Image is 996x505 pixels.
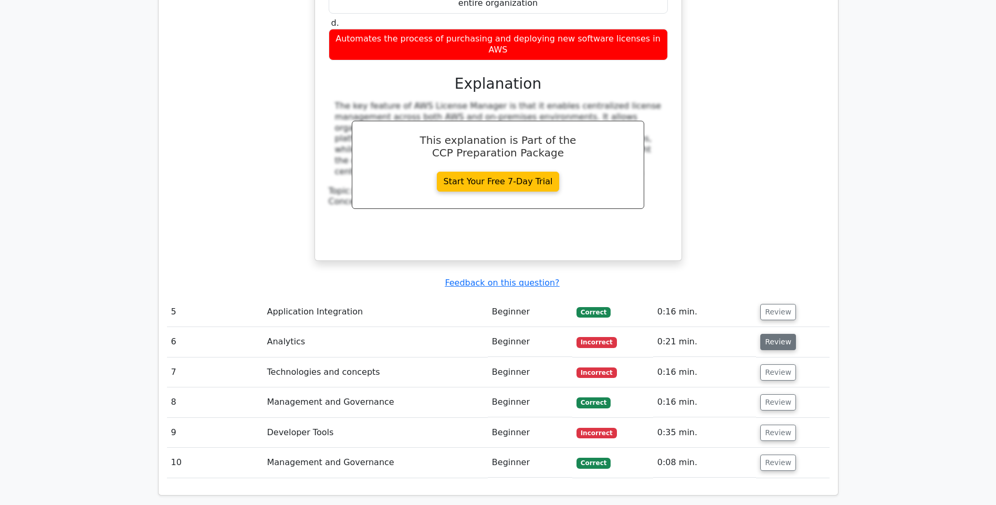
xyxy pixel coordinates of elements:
[488,357,572,387] td: Beginner
[760,364,796,381] button: Review
[329,29,668,60] div: Automates the process of purchasing and deploying new software licenses in AWS
[488,448,572,478] td: Beginner
[263,387,487,417] td: Management and Governance
[576,397,611,408] span: Correct
[329,186,668,197] div: Topic:
[653,297,756,327] td: 0:16 min.
[653,448,756,478] td: 0:08 min.
[263,357,487,387] td: Technologies and concepts
[263,418,487,448] td: Developer Tools
[167,448,263,478] td: 10
[331,18,339,28] span: d.
[335,75,662,93] h3: Explanation
[576,367,617,378] span: Incorrect
[576,337,617,348] span: Incorrect
[576,458,611,468] span: Correct
[335,101,662,177] div: The key feature of AWS License Manager is that it enables centralized license management across b...
[167,418,263,448] td: 9
[760,425,796,441] button: Review
[263,327,487,357] td: Analytics
[263,448,487,478] td: Management and Governance
[167,297,263,327] td: 5
[488,387,572,417] td: Beginner
[445,278,559,288] a: Feedback on this question?
[653,387,756,417] td: 0:16 min.
[653,357,756,387] td: 0:16 min.
[576,428,617,438] span: Incorrect
[760,334,796,350] button: Review
[488,327,572,357] td: Beginner
[167,387,263,417] td: 8
[653,418,756,448] td: 0:35 min.
[488,418,572,448] td: Beginner
[437,172,560,192] a: Start Your Free 7-Day Trial
[576,307,611,318] span: Correct
[167,357,263,387] td: 7
[167,327,263,357] td: 6
[329,196,668,207] div: Concept:
[760,394,796,411] button: Review
[760,304,796,320] button: Review
[263,297,487,327] td: Application Integration
[760,455,796,471] button: Review
[488,297,572,327] td: Beginner
[653,327,756,357] td: 0:21 min.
